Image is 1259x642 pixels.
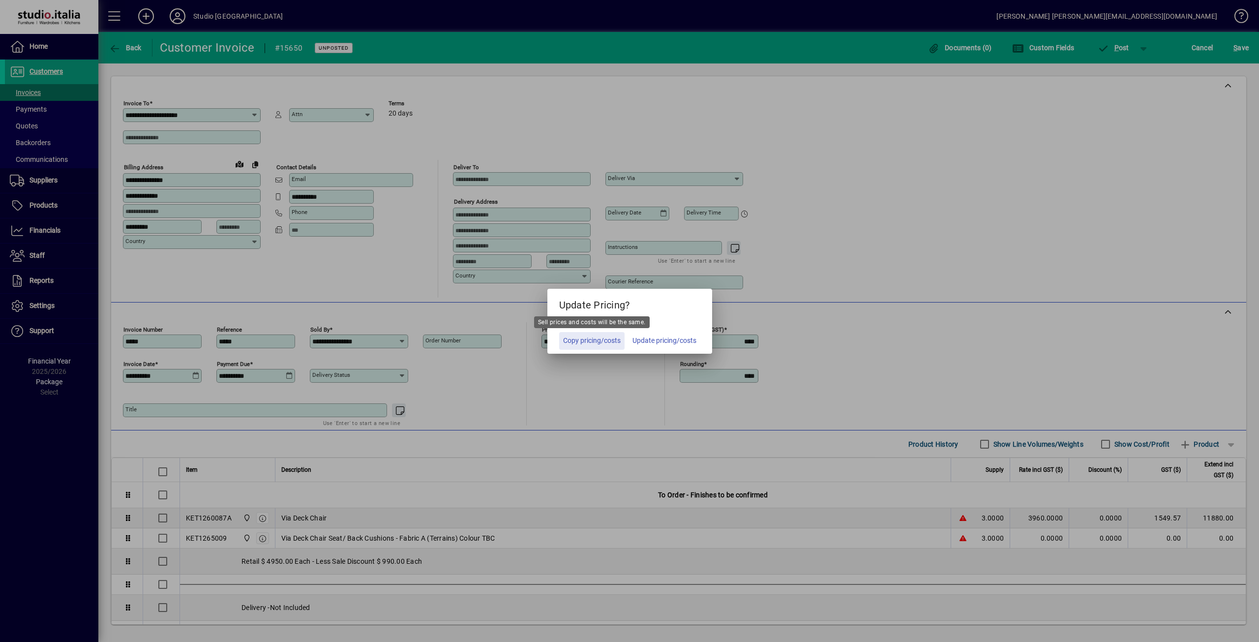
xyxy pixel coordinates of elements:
[547,289,712,317] h5: Update Pricing?
[632,336,696,346] span: Update pricing/costs
[629,332,700,350] button: Update pricing/costs
[534,316,650,328] div: Sell prices and costs will be the same.
[559,332,625,350] button: Copy pricing/costs
[563,336,621,346] span: Copy pricing/costs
